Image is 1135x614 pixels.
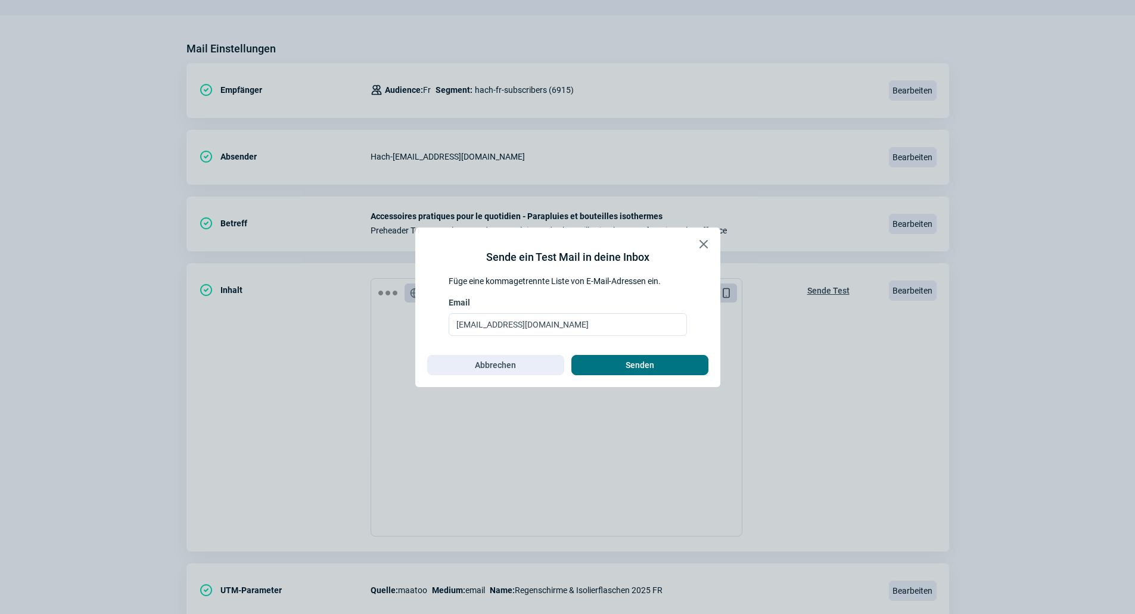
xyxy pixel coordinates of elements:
[486,249,649,266] div: Sende ein Test Mail in deine Inbox
[449,313,687,336] input: Email
[571,355,708,375] button: Senden
[475,356,516,375] span: Abbrechen
[626,356,654,375] span: Senden
[427,355,564,375] button: Abbrechen
[449,297,470,308] span: Email
[449,275,687,287] div: Füge eine kommagetrennte Liste von E-Mail-Adressen ein.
